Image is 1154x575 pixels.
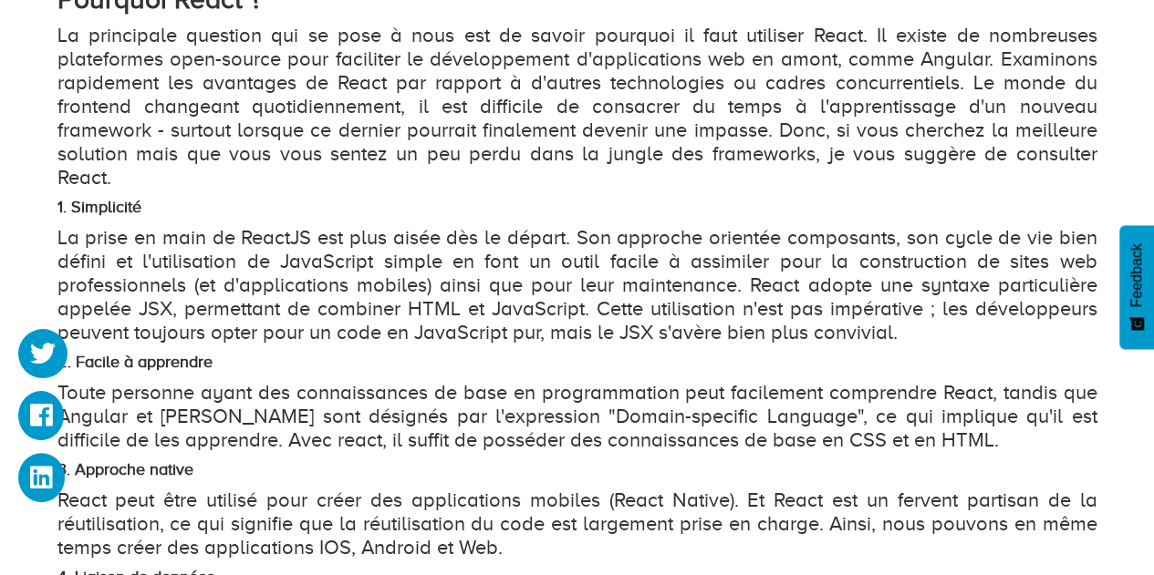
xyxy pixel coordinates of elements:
p: La principale question qui se pose à nous est de savoir pourquoi il faut utiliser React. Il exist... [57,24,1097,190]
iframe: Drift Widget Chat Window [778,275,1143,495]
strong: 2. Facile à apprendre [57,353,213,371]
span: Feedback [1128,243,1145,307]
p: React peut être utilisé pour créer des applications mobiles (React Native). Et React est un ferve... [57,488,1097,560]
button: Feedback - Afficher l’enquête [1119,225,1154,349]
strong: 1. Simplicité [57,198,141,216]
p: Toute personne ayant des connaissances de base en programmation peut facilement comprendre React,... [57,381,1097,452]
iframe: Drift Widget Chat Controller [1063,484,1132,553]
strong: 3. Approche native [57,460,193,478]
p: La prise en main de ReactJS est plus aisée dès le départ. Son approche orientée composants, son c... [57,226,1097,344]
